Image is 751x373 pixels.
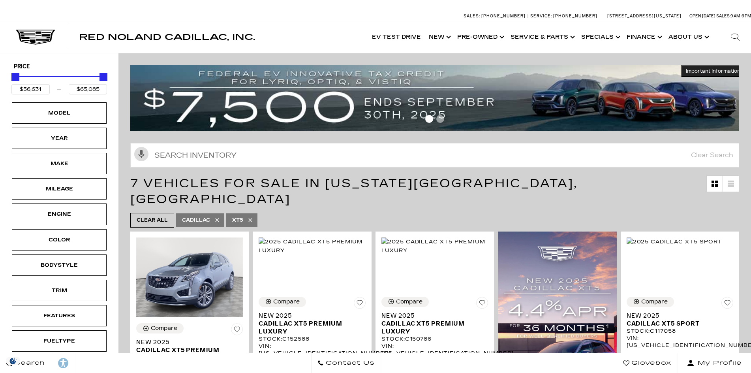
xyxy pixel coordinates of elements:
[232,215,243,225] span: XT5
[12,178,107,200] div: MileageMileage
[436,115,444,123] span: Go to slide 2
[627,312,727,320] span: New 2025
[259,312,365,335] a: New 2025Cadillac XT5 Premium Luxury
[627,312,733,328] a: New 2025Cadillac XT5 Sport
[39,210,79,219] div: Engine
[12,280,107,301] div: TrimTrim
[425,115,433,123] span: Go to slide 1
[136,338,237,346] span: New 2025
[716,13,730,19] span: Sales:
[381,343,488,357] div: VIN: [US_VEHICLE_IDENTIFICATION_NUMBER]
[528,14,599,18] a: Service: [PHONE_NUMBER]
[721,297,733,312] button: Save Vehicle
[12,153,107,174] div: MakeMake
[641,298,668,305] div: Compare
[553,13,597,19] span: [PHONE_NUMBER]
[607,13,682,19] a: [STREET_ADDRESS][US_STATE]
[425,21,453,53] a: New
[130,176,578,206] span: 7 Vehicles for Sale in [US_STATE][GEOGRAPHIC_DATA], [GEOGRAPHIC_DATA]
[686,68,740,74] span: Important Information
[354,297,366,312] button: Save Vehicle
[689,13,715,19] span: Open [DATE]
[39,286,79,295] div: Trim
[476,297,488,312] button: Save Vehicle
[4,357,22,365] img: Opt-Out Icon
[39,311,79,320] div: Features
[627,297,674,307] button: Compare Vehicle
[629,358,671,369] span: Glovebox
[481,13,526,19] span: [PHONE_NUMBER]
[259,237,365,255] img: 2025 Cadillac XT5 Premium Luxury
[381,237,488,255] img: 2025 Cadillac XT5 Premium Luxury
[381,297,429,307] button: Compare Vehicle
[381,335,488,343] div: Stock : C150786
[39,134,79,143] div: Year
[530,13,552,19] span: Service:
[12,305,107,326] div: FeaturesFeatures
[69,84,107,94] input: Maximum
[381,320,482,335] span: Cadillac XT5 Premium Luxury
[182,215,210,225] span: Cadillac
[12,330,107,352] div: FueltypeFueltype
[79,32,255,42] span: Red Noland Cadillac, Inc.
[324,358,375,369] span: Contact Us
[381,312,482,320] span: New 2025
[79,33,255,41] a: Red Noland Cadillac, Inc.
[16,30,55,45] img: Cadillac Dark Logo with Cadillac White Text
[259,312,359,320] span: New 2025
[136,346,237,362] span: Cadillac XT5 Premium Luxury
[39,337,79,345] div: Fueltype
[39,185,79,193] div: Mileage
[39,109,79,117] div: Model
[464,14,528,18] a: Sales: [PHONE_NUMBER]
[259,335,365,343] div: Stock : C152588
[134,147,148,161] svg: Click to toggle on voice search
[396,298,422,305] div: Compare
[39,235,79,244] div: Color
[12,254,107,276] div: BodystyleBodystyle
[12,102,107,124] div: ModelModel
[11,84,50,94] input: Minimum
[12,358,45,369] span: Search
[453,21,507,53] a: Pre-Owned
[4,357,22,365] section: Click to Open Cookie Consent Modal
[136,237,243,317] img: 2025 Cadillac XT5 Premium Luxury
[14,63,105,70] h5: Price
[665,21,712,53] a: About Us
[695,358,742,369] span: My Profile
[678,353,751,373] button: Open user profile menu
[39,261,79,269] div: Bodystyle
[623,21,665,53] a: Finance
[381,312,488,335] a: New 2025Cadillac XT5 Premium Luxury
[136,323,184,333] button: Compare Vehicle
[12,229,107,251] div: ColorColor
[12,128,107,149] div: YearYear
[12,203,107,225] div: EngineEngine
[627,328,733,335] div: Stock : C117058
[368,21,425,53] a: EV Test Drive
[273,298,300,305] div: Compare
[577,21,623,53] a: Specials
[39,159,79,168] div: Make
[730,13,751,19] span: 9 AM-6 PM
[464,13,480,19] span: Sales:
[259,320,359,335] span: Cadillac XT5 Premium Luxury
[11,70,107,94] div: Price
[11,73,19,81] div: Minimum Price
[627,237,722,246] img: 2025 Cadillac XT5 Sport
[130,65,745,131] img: vrp-tax-ending-august-version
[231,323,243,338] button: Save Vehicle
[100,73,107,81] div: Maximum Price
[507,21,577,53] a: Service & Parts
[130,143,739,168] input: Search Inventory
[151,325,177,332] div: Compare
[137,215,168,225] span: Clear All
[627,320,727,328] span: Cadillac XT5 Sport
[627,335,733,349] div: VIN: [US_VEHICLE_IDENTIFICATION_NUMBER]
[311,353,381,373] a: Contact Us
[617,353,678,373] a: Glovebox
[681,65,745,77] button: Important Information
[136,338,243,362] a: New 2025Cadillac XT5 Premium Luxury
